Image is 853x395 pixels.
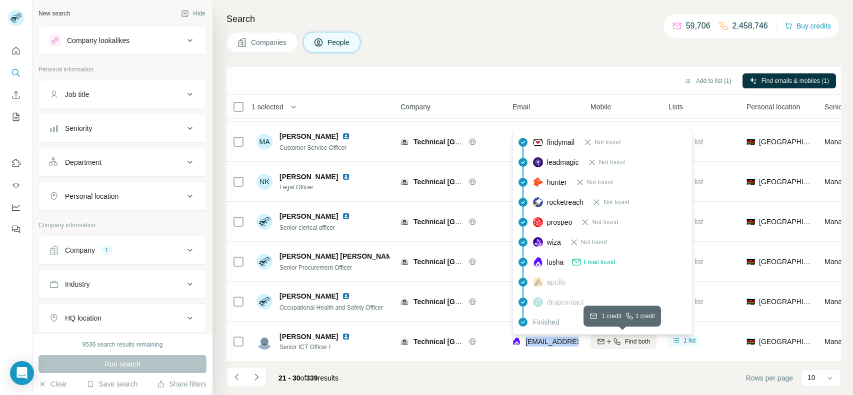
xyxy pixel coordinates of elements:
p: 10 [807,373,815,383]
span: Finished [533,317,559,327]
span: [PERSON_NAME] [279,291,338,301]
span: Technical [GEOGRAPHIC_DATA] [413,138,522,146]
span: Customer Service Officer [279,144,346,151]
img: LinkedIn logo [342,333,350,341]
span: Manager [824,298,852,306]
button: Hide [174,6,212,21]
button: Industry [39,272,206,296]
img: Logo of Technical University of Mombasa [400,178,408,186]
div: 9536 search results remaining [82,340,163,349]
span: dropcontact [547,297,583,307]
span: Technical [GEOGRAPHIC_DATA] [413,218,522,226]
button: Dashboard [8,198,24,216]
img: provider hunter logo [533,177,543,186]
img: provider rocketreach logo [533,197,543,207]
span: 🇰🇪 [746,257,755,267]
button: Find both [590,334,656,349]
span: Manager [824,218,852,226]
button: Clear [38,379,67,389]
span: 21 - 30 [278,374,300,382]
span: Personal location [746,102,800,112]
button: Feedback [8,220,24,238]
span: Companies [251,37,287,47]
button: HQ location [39,306,206,330]
div: Job title [65,89,89,99]
span: Manager [824,338,852,346]
span: [PERSON_NAME] [PERSON_NAME] [279,251,399,261]
span: Email found [583,258,615,267]
div: NK [256,174,272,190]
button: Use Surfe on LinkedIn [8,154,24,172]
span: prospeo [547,217,572,227]
span: People [327,37,350,47]
span: rocketreach [547,197,583,207]
span: [GEOGRAPHIC_DATA] [759,257,812,267]
img: provider dropcontact logo [533,297,543,307]
div: Industry [65,279,90,289]
div: Open Intercom Messenger [10,361,34,385]
span: apollo [547,277,565,287]
div: Company lookalikes [67,35,129,45]
button: Navigate to next page [246,367,266,387]
p: 2,458,746 [732,20,768,32]
div: 1 [101,246,112,255]
span: Manager [824,258,852,266]
p: Personal information [38,65,206,74]
button: Use Surfe API [8,176,24,194]
span: Not found [603,198,629,207]
img: LinkedIn logo [342,212,350,220]
span: [PERSON_NAME] [279,332,338,342]
div: Department [65,157,101,167]
span: Email [512,102,530,112]
span: Not found [594,138,620,147]
span: Not found [581,238,607,247]
img: LinkedIn logo [342,292,350,300]
img: provider prospeo logo [533,217,543,227]
span: [PERSON_NAME] [279,211,338,221]
img: provider leadmagic logo [533,157,543,167]
button: Department [39,150,206,174]
span: [GEOGRAPHIC_DATA] [759,337,812,347]
span: [GEOGRAPHIC_DATA] [759,297,812,307]
span: Senior ICT Officer I [279,343,362,352]
div: HQ location [65,313,101,323]
span: 🇰🇪 [746,297,755,307]
span: Rows per page [746,373,793,383]
span: Manager [824,138,852,146]
span: leadmagic [547,157,579,167]
button: Personal location [39,184,206,208]
button: Enrich CSV [8,86,24,104]
img: provider lusha logo [533,257,543,267]
img: Logo of Technical University of Mombasa [400,298,408,306]
span: Find emails & mobiles (1) [761,76,829,85]
button: Search [8,64,24,82]
div: Company [65,245,95,255]
span: wiza [547,237,561,247]
p: 59,706 [686,20,710,32]
div: New search [38,9,70,18]
div: Personal location [65,191,118,201]
span: 🇰🇪 [746,177,755,187]
img: Avatar [256,214,272,230]
span: [PERSON_NAME] [279,172,338,182]
img: provider lusha logo [512,337,520,347]
span: Technical [GEOGRAPHIC_DATA] [413,298,522,306]
span: findymail [547,137,574,147]
span: Seniority [824,102,851,112]
button: Save search [86,379,137,389]
span: Technical [GEOGRAPHIC_DATA] [413,338,522,346]
img: Avatar [256,254,272,270]
img: LinkedIn logo [342,173,350,181]
span: Manager [824,178,852,186]
div: MA [256,134,272,150]
span: [GEOGRAPHIC_DATA] [759,137,812,147]
span: Not found [587,178,613,187]
span: Mobile [590,102,611,112]
span: Technical [GEOGRAPHIC_DATA] [413,178,522,186]
button: Find emails & mobiles (1) [742,73,836,88]
span: 1 selected [251,102,283,112]
span: results [278,374,338,382]
img: LinkedIn logo [342,132,350,140]
span: 🇰🇪 [746,217,755,227]
span: Find both [625,337,650,346]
